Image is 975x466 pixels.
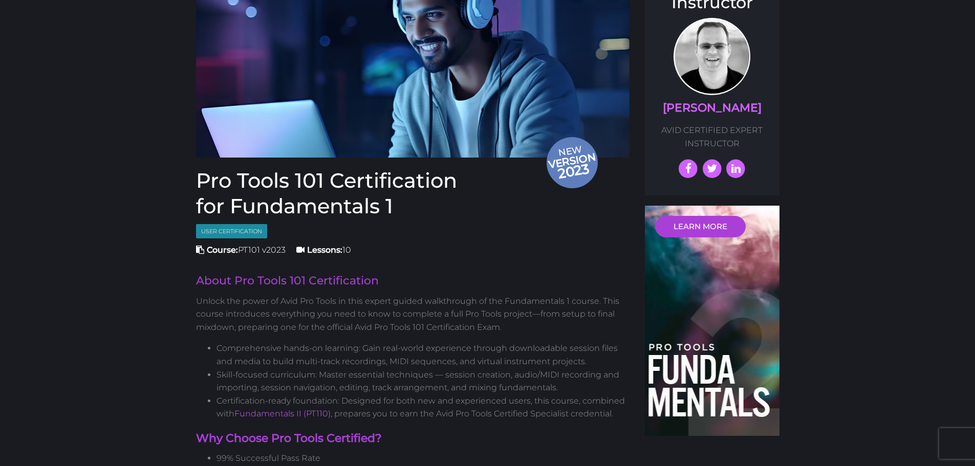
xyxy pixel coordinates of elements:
span: version [546,153,597,167]
strong: Course: [207,245,238,255]
span: 10 [296,245,351,255]
img: AVID Expert Instructor, Professor Scott Beckett profile photo [674,18,750,95]
li: 99% Successful Pass Rate [216,452,630,465]
span: User Certification [196,224,267,239]
strong: Lessons: [307,245,342,255]
p: Unlock the power of Avid Pro Tools in this expert guided walkthrough of the Fundamentals 1 course... [196,295,630,334]
a: Fundamentals II (PT110) [234,409,331,418]
span: PT101 v2023 [196,245,286,255]
a: LEARN MORE [655,216,746,237]
li: Skill-focused curriculum: Master essential techniques — session creation, audio/MIDI recording an... [216,368,630,394]
span: New [546,143,600,183]
li: Comprehensive hands-on learning: Gain real-world experience through downloadable session files an... [216,342,630,368]
a: [PERSON_NAME] [663,101,762,115]
h1: Pro Tools 101 Certification for Fundamentals 1 [196,168,630,219]
p: AVID CERTIFIED EXPERT INSTRUCTOR [655,124,769,150]
h2: About Pro Tools 101 Certification [196,275,630,286]
li: Certification-ready foundation: Designed for both new and experienced users, this course, combine... [216,394,630,420]
span: 2023 [547,159,600,184]
h4: Why Choose Pro Tools Certified? [196,431,630,447]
